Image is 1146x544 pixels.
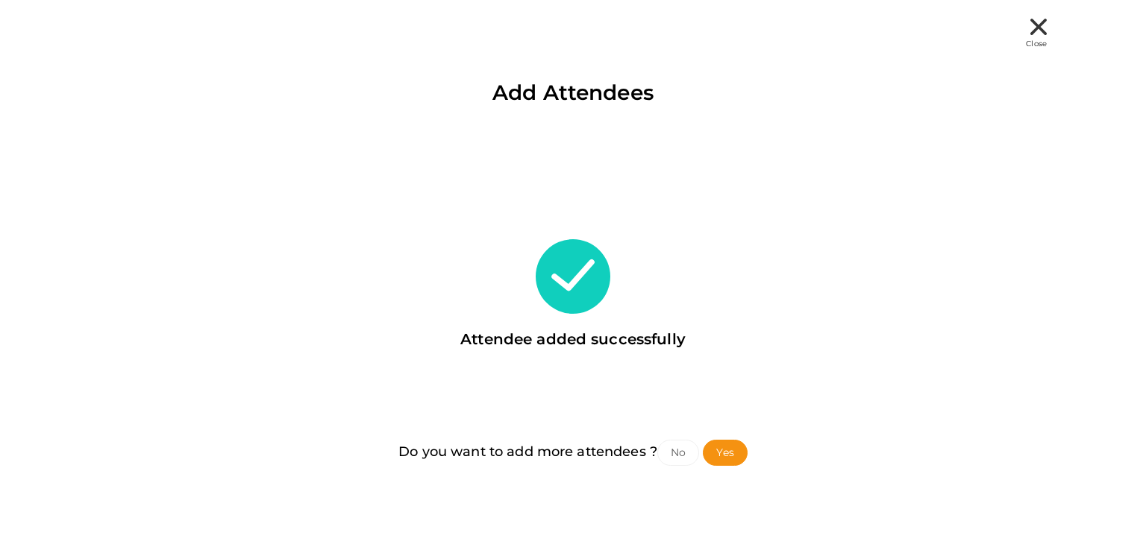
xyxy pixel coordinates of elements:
div: Do you want to add more attendees ? [133,350,1013,466]
span: Close [1026,39,1047,48]
button: Yes [703,440,747,466]
img: tick-success.svg [536,239,610,314]
span: Attendee added successfully [460,330,686,348]
label: Add Attendees [492,76,654,110]
button: No [657,440,699,466]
